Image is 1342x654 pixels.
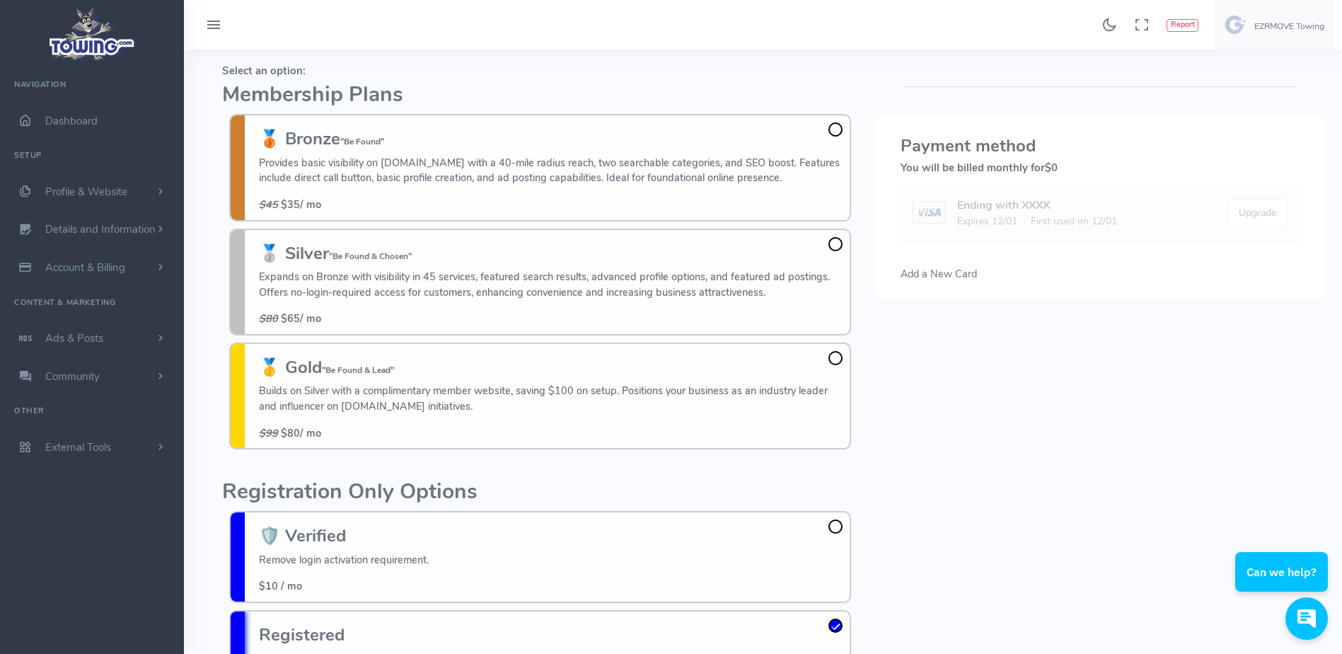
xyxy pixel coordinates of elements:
p: Builds on Silver with a complimentary member website, saving $100 on setup. Positions your busine... [259,384,843,414]
img: card image [912,201,945,224]
span: Details and Information [45,223,156,237]
span: Account & Billing [45,260,125,275]
s: $80 [259,311,278,326]
b: $80 [281,426,300,440]
span: Add a New Card [901,267,977,281]
button: Upgrade [1227,199,1288,226]
h3: 🛡️ Verified [259,527,429,545]
h3: 🥇 Gold [259,358,843,377]
p: Provides basic visibility on [DOMAIN_NAME] with a 40-mile radius reach, two searchable categories... [259,156,843,186]
p: Remove login activation requirement. [259,553,429,568]
span: First used on 12/01 [1031,214,1117,229]
img: user-image [1225,13,1247,36]
h3: 🥉 Bronze [259,130,843,148]
b: $65 [281,311,300,326]
img: logo [45,4,140,64]
b: $35 [281,197,300,212]
span: Expires 12/01 [957,214,1017,229]
h3: Payment method [901,137,1300,155]
h3: 🥈 Silver [259,244,843,263]
button: Report [1167,19,1198,32]
span: Ads & Posts [45,331,103,345]
span: Community [45,369,100,384]
h2: Membership Plans [222,84,858,107]
span: / mo [259,426,321,440]
span: $10 / mo [259,579,302,593]
small: "Be Found & Chosen" [329,251,412,262]
s: $99 [259,426,278,440]
span: / mo [259,197,321,212]
h3: Registered [259,626,412,644]
span: / mo [259,311,321,326]
p: Expands on Bronze with visibility in 45 services, featured search results, advanced profile optio... [259,270,843,300]
h5: Select an option: [222,65,858,76]
span: Profile & Website [45,185,127,199]
span: $0 [1045,161,1058,175]
s: $45 [259,197,278,212]
h6: EZRMOVE Towing [1254,22,1324,31]
span: External Tools [45,440,111,454]
h5: You will be billed monthly for [901,162,1300,173]
span: Dashboard [45,114,98,128]
h2: Registration Only Options [222,481,858,504]
small: "Be Found" [340,136,384,147]
div: Ending with XXXX [957,197,1117,214]
iframe: Conversations [1225,513,1342,654]
small: "Be Found & Lead" [322,365,394,376]
span: · [1023,214,1025,229]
